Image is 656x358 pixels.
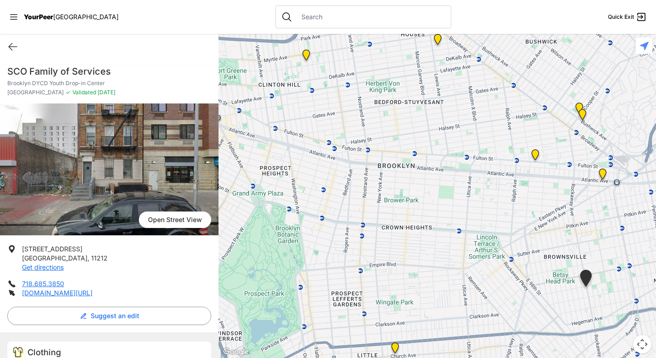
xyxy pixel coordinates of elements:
[221,346,251,358] img: Google
[597,168,608,183] div: The Gathering Place Drop-in Center
[530,149,541,164] div: SuperPantry
[608,13,634,21] span: Quick Exit
[221,346,251,358] a: Open this area in Google Maps (opens a new window)
[7,80,211,87] p: Brooklyn DYCD Youth Drop-in Center
[296,12,445,22] input: Search
[22,245,82,253] span: [STREET_ADDRESS]
[22,289,93,297] a: [DOMAIN_NAME][URL]
[22,280,64,287] a: 718.685.3850
[72,89,96,96] span: Validated
[66,89,71,96] span: ✓
[24,13,53,21] span: YourPeer
[139,212,211,228] span: Open Street View
[22,254,87,262] span: [GEOGRAPHIC_DATA]
[7,65,211,78] h1: SCO Family of Services
[91,311,139,320] span: Suggest an edit
[87,254,89,262] span: ,
[24,14,119,20] a: YourPeer[GEOGRAPHIC_DATA]
[22,263,64,271] a: Get directions
[608,11,647,22] a: Quick Exit
[7,89,64,96] span: [GEOGRAPHIC_DATA]
[7,307,211,325] button: Suggest an edit
[96,89,115,96] span: [DATE]
[577,109,588,124] div: Bushwick/North Brooklyn
[574,103,585,117] div: St Thomas Episcopal Church
[633,335,651,353] button: Map camera controls
[53,13,119,21] span: [GEOGRAPHIC_DATA]
[91,254,108,262] span: 11212
[432,34,443,49] div: Location of CCBQ, Brooklyn
[27,347,61,357] span: Clothing
[578,270,594,290] div: Brooklyn DYCD Youth Drop-in Center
